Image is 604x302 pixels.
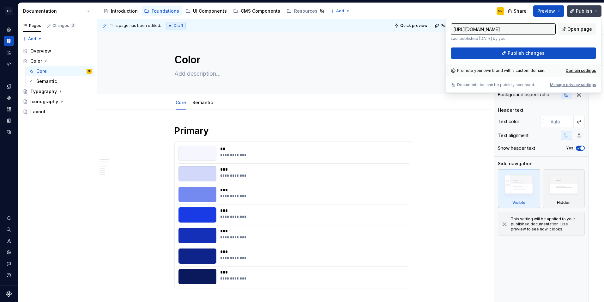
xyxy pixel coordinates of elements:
a: Foundations [142,6,182,16]
div: Documentation [23,8,83,14]
a: Analytics [4,47,14,57]
div: CMS Components [241,8,280,14]
button: Publish changes [433,21,474,30]
div: Hidden [557,200,571,205]
div: Promote your own brand with a custom domain. [451,68,545,73]
a: Semantic [192,100,213,105]
div: UI Components [193,8,227,14]
a: Introduction [101,6,140,16]
p: Last published [DATE] by you. [451,36,556,41]
a: Code automation [4,59,14,69]
a: Open page [558,23,596,35]
div: Background aspect ratio [498,91,549,98]
button: Add [328,7,352,16]
a: Domain settings [566,68,596,73]
span: Publish changes [441,23,471,28]
div: Show header text [498,145,535,151]
div: Pages [23,23,41,28]
a: Resources [284,6,327,16]
div: This setting will be applied to your published documentation. Use preview to see how it looks. [511,217,581,232]
a: Color [20,56,94,66]
a: CMS Components [231,6,283,16]
div: Core [173,96,189,109]
h1: Primary [174,125,413,136]
span: Draft [174,23,183,28]
span: Add [336,9,344,14]
input: Auto [548,116,574,127]
button: Notifications [4,213,14,223]
div: Foundations [152,8,179,14]
div: Header text [498,107,523,113]
div: Page tree [101,5,327,17]
a: Storybook stories [4,116,14,126]
div: Visible [498,169,540,208]
button: ED [1,4,16,18]
a: Components [4,93,14,103]
button: Preview [533,5,564,17]
a: Home [4,24,14,35]
button: Manage privacy settings [550,82,596,87]
div: Layout [30,109,45,115]
div: ED [5,7,13,15]
div: SR [498,9,503,14]
span: Publish changes [508,50,545,56]
span: 2 [70,23,75,28]
a: Core [176,100,186,105]
div: Visible [512,200,525,205]
div: Settings [4,247,14,257]
a: CoreSR [26,66,94,76]
span: Quick preview [400,23,427,28]
button: Search ⌘K [4,224,14,235]
button: Add [20,35,44,43]
div: Text alignment [498,132,528,139]
div: Hidden [543,169,585,208]
div: Core [36,68,47,74]
span: Preview [537,8,555,14]
div: Iconography [30,98,58,105]
a: Layout [20,107,94,117]
a: Invite team [4,236,14,246]
span: Open page [567,26,592,32]
button: Share [504,5,531,17]
div: Semantic [36,78,57,85]
div: Semantic [190,96,215,109]
a: UI Components [183,6,229,16]
a: Overview [20,46,94,56]
div: Side navigation [498,160,533,167]
span: This page has been edited. [110,23,161,28]
div: Overview [30,48,51,54]
div: Typography [30,88,57,95]
button: Quick preview [392,21,430,30]
a: Documentation [4,36,14,46]
button: Publish changes [451,47,596,59]
div: Resources [294,8,317,14]
textarea: Color [173,52,412,67]
div: Introduction [111,8,138,14]
a: Data sources [4,127,14,137]
button: Publish [567,5,601,17]
a: Design tokens [4,81,14,91]
button: Contact support [4,259,14,269]
span: Share [514,8,527,14]
span: Publish [576,8,592,14]
div: SR [88,68,91,74]
a: Iconography [20,97,94,107]
div: Text color [498,118,519,125]
div: Page tree [20,46,94,117]
svg: Supernova Logo [6,291,12,297]
div: Assets [4,104,14,114]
